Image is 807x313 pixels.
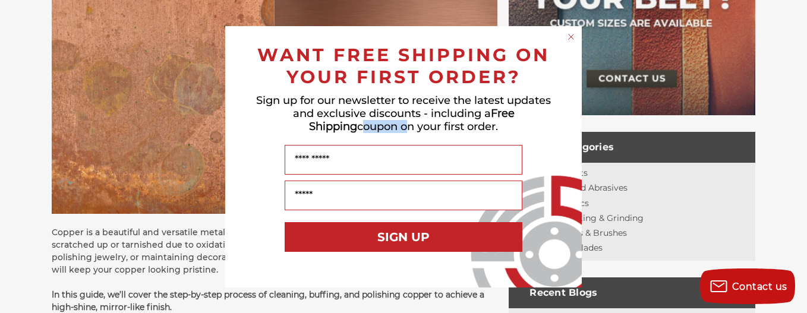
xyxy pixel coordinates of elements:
[732,281,787,292] span: Contact us
[309,107,515,133] span: Free Shipping
[256,94,551,133] span: Sign up for our newsletter to receive the latest updates and exclusive discounts - including a co...
[700,268,795,304] button: Contact us
[565,31,577,43] button: Close dialog
[285,222,522,252] button: SIGN UP
[257,44,550,88] span: WANT FREE SHIPPING ON YOUR FIRST ORDER?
